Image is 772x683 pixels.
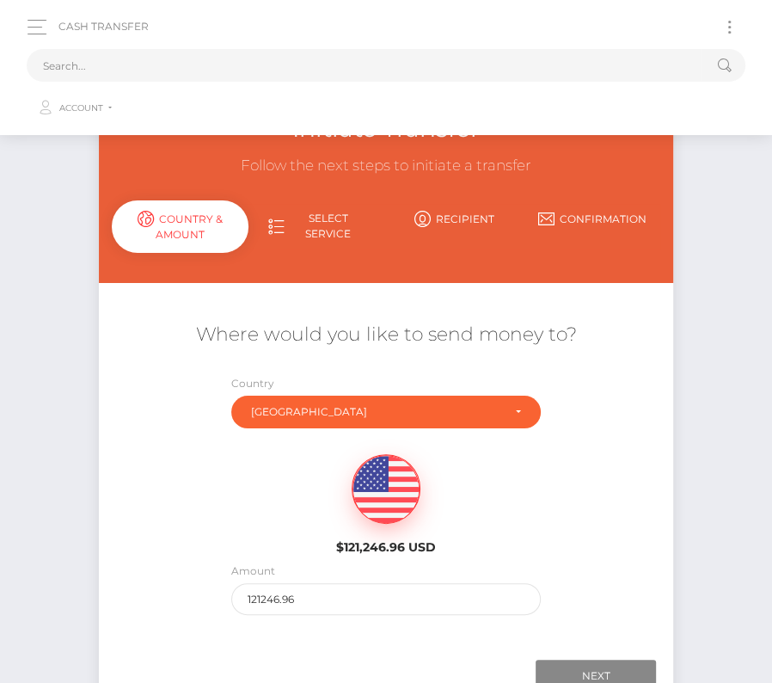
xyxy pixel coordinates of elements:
label: Amount [231,563,275,579]
h6: $121,246.96 USD [303,540,469,555]
span: Account [59,101,103,116]
a: Recipient [386,204,524,234]
button: Toggle navigation [714,15,745,39]
a: Cash Transfer [58,9,149,45]
div: [GEOGRAPHIC_DATA] [251,405,501,419]
a: Confirmation [524,204,661,234]
label: Country [231,376,274,391]
button: Canada [231,396,541,428]
input: Amount to send in USD (Maximum: 121246.96) [231,583,541,615]
img: USD.png [352,455,420,524]
div: Country & Amount [112,200,249,253]
h5: Where would you like to send money to? [112,322,660,348]
a: Select Service [248,204,386,249]
h3: Follow the next steps to initiate a transfer [112,156,660,176]
input: Search... [27,49,701,82]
